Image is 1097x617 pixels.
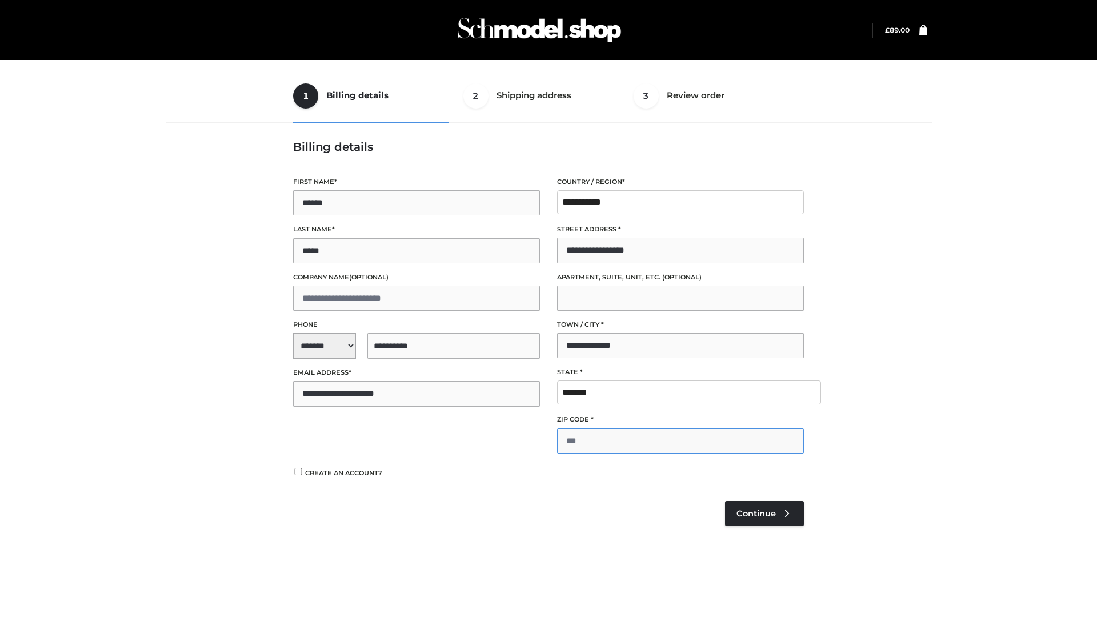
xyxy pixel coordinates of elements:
label: State [557,367,804,378]
span: (optional) [662,273,702,281]
label: Town / City [557,319,804,330]
span: £ [885,26,890,34]
span: (optional) [349,273,389,281]
a: Continue [725,501,804,526]
label: First name [293,177,540,187]
label: Apartment, suite, unit, etc. [557,272,804,283]
label: Company name [293,272,540,283]
label: Street address [557,224,804,235]
img: Schmodel Admin 964 [454,7,625,53]
a: £89.00 [885,26,910,34]
label: Phone [293,319,540,330]
h3: Billing details [293,140,804,154]
label: ZIP Code [557,414,804,425]
label: Country / Region [557,177,804,187]
label: Last name [293,224,540,235]
span: Create an account? [305,469,382,477]
label: Email address [293,367,540,378]
span: Continue [736,508,776,519]
input: Create an account? [293,468,303,475]
bdi: 89.00 [885,26,910,34]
